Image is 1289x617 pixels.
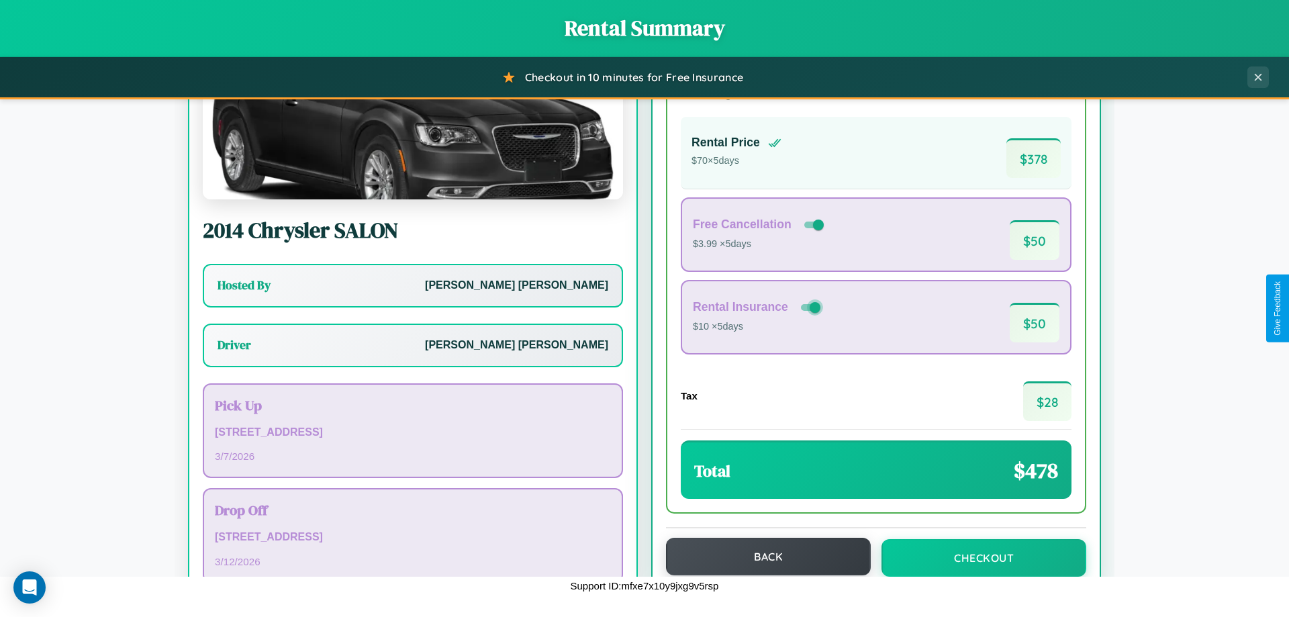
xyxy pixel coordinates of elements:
[1014,456,1058,485] span: $ 478
[693,318,823,336] p: $10 × 5 days
[13,571,46,604] div: Open Intercom Messenger
[425,276,608,295] p: [PERSON_NAME] [PERSON_NAME]
[215,528,611,547] p: [STREET_ADDRESS]
[1010,303,1059,342] span: $ 50
[215,423,611,442] p: [STREET_ADDRESS]
[666,538,871,575] button: Back
[525,70,743,84] span: Checkout in 10 minutes for Free Insurance
[693,236,826,253] p: $3.99 × 5 days
[691,152,781,170] p: $ 70 × 5 days
[215,447,611,465] p: 3 / 7 / 2026
[881,539,1086,577] button: Checkout
[1006,138,1061,178] span: $ 378
[218,337,251,353] h3: Driver
[694,460,730,482] h3: Total
[215,395,611,415] h3: Pick Up
[1273,281,1282,336] div: Give Feedback
[425,336,608,355] p: [PERSON_NAME] [PERSON_NAME]
[13,13,1276,43] h1: Rental Summary
[215,553,611,571] p: 3 / 12 / 2026
[693,218,792,232] h4: Free Cancellation
[1010,220,1059,260] span: $ 50
[571,577,719,595] p: Support ID: mfxe7x10y9jxg9v5rsp
[681,390,698,401] h4: Tax
[693,300,788,314] h4: Rental Insurance
[203,65,623,199] img: Chrysler SALON
[1023,381,1071,421] span: $ 28
[218,277,271,293] h3: Hosted By
[691,136,760,150] h4: Rental Price
[203,216,623,245] h2: 2014 Chrysler SALON
[215,500,611,520] h3: Drop Off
